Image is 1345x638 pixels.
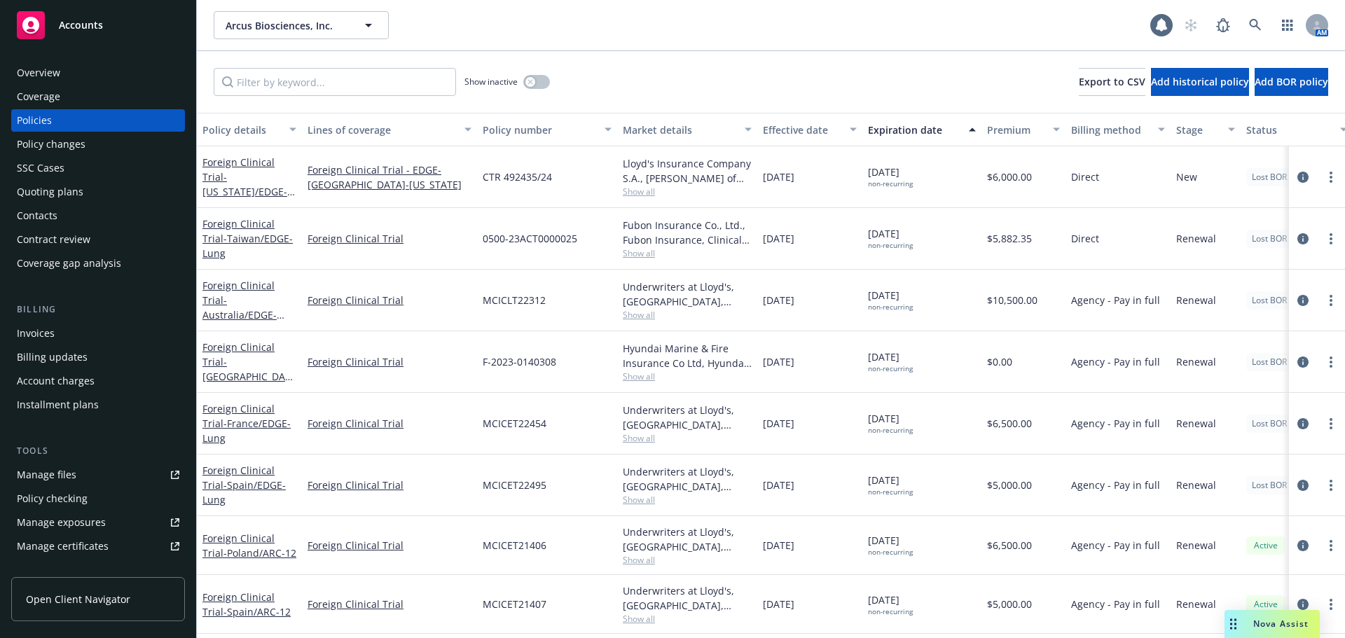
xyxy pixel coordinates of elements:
span: Agency - Pay in full [1071,597,1160,611]
span: - [GEOGRAPHIC_DATA]/EDGE-Lung [202,355,293,398]
a: Contacts [11,204,185,227]
span: Add historical policy [1151,75,1249,88]
button: Effective date [757,113,862,146]
span: Active [1252,539,1280,552]
a: Quoting plans [11,181,185,203]
span: - Taiwan/EDGE-Lung [202,232,293,260]
button: Add historical policy [1151,68,1249,96]
button: Stage [1171,113,1241,146]
a: Policy checking [11,487,185,510]
button: Add BOR policy [1255,68,1328,96]
div: Stage [1176,123,1220,137]
a: Foreign Clinical Trial [202,532,296,560]
div: Coverage [17,85,60,108]
span: [DATE] [763,478,794,492]
a: more [1323,415,1339,432]
span: Renewal [1176,354,1216,369]
a: circleInformation [1295,354,1311,370]
span: $6,000.00 [987,169,1032,184]
a: Accounts [11,6,185,45]
span: Nova Assist [1253,618,1309,630]
span: Accounts [59,20,103,31]
a: Account charges [11,370,185,392]
div: Billing [11,303,185,317]
a: more [1323,354,1339,370]
span: Show inactive [464,76,518,88]
div: non-recurring [868,179,913,188]
a: Foreign Clinical Trial [308,478,471,492]
span: [DATE] [763,538,794,553]
span: Show all [623,494,752,506]
a: SSC Cases [11,157,185,179]
span: Add BOR policy [1255,75,1328,88]
span: Agency - Pay in full [1071,293,1160,307]
div: Underwriters at Lloyd's, [GEOGRAPHIC_DATA], [PERSON_NAME] of [GEOGRAPHIC_DATA], Clinical Trials I... [623,525,752,554]
span: $5,882.35 [987,231,1032,246]
a: more [1323,230,1339,247]
span: [DATE] [868,226,913,250]
span: MCICET21406 [483,538,546,553]
span: - [US_STATE]/EDGE-Lung [202,170,295,213]
span: [DATE] [868,288,913,312]
div: Drag to move [1225,610,1242,638]
span: Renewal [1176,293,1216,307]
span: [DATE] [763,597,794,611]
div: Contract review [17,228,90,251]
div: Installment plans [17,394,99,416]
a: more [1323,596,1339,613]
span: Renewal [1176,538,1216,553]
div: Underwriters at Lloyd's, [GEOGRAPHIC_DATA], [PERSON_NAME] of [GEOGRAPHIC_DATA], Clinical Trials I... [623,464,752,494]
div: Manage claims [17,559,88,581]
span: [DATE] [868,592,913,616]
div: SSC Cases [17,157,64,179]
span: Show all [623,247,752,259]
span: Renewal [1176,416,1216,431]
span: Lost BOR [1252,294,1287,307]
div: Policy details [202,123,281,137]
span: [DATE] [868,165,913,188]
div: Policies [17,109,52,132]
div: Billing method [1071,123,1150,137]
div: Fubon Insurance Co., Ltd., Fubon Insurance, Clinical Trials Insurance Services Limited (CTIS) [623,218,752,247]
button: Lines of coverage [302,113,477,146]
button: Export to CSV [1079,68,1145,96]
button: Premium [981,113,1065,146]
div: Underwriters at Lloyd's, [GEOGRAPHIC_DATA], [PERSON_NAME] of [GEOGRAPHIC_DATA], Clinical Trials I... [623,279,752,309]
span: CTR 492435/24 [483,169,552,184]
span: $10,500.00 [987,293,1037,307]
a: Foreign Clinical Trial [202,279,277,336]
span: [DATE] [763,416,794,431]
span: 0500-23ACT0000025 [483,231,577,246]
span: Export to CSV [1079,75,1145,88]
span: - Spain/EDGE-Lung [202,478,286,506]
a: Contract review [11,228,185,251]
a: Report a Bug [1209,11,1237,39]
span: Active [1252,598,1280,611]
span: $0.00 [987,354,1012,369]
div: non-recurring [868,426,913,435]
span: Show all [623,370,752,382]
span: - Spain/ARC-12 [223,605,291,618]
span: Show all [623,432,752,444]
span: - Poland/ARC-12 [223,546,296,560]
a: Coverage [11,85,185,108]
span: Lost BOR [1252,479,1287,492]
a: Foreign Clinical Trial [202,402,291,445]
span: Show all [623,186,752,197]
a: more [1323,477,1339,494]
span: [DATE] [763,354,794,369]
a: more [1323,169,1339,186]
a: Foreign Clinical Trial [308,293,471,307]
a: more [1323,537,1339,554]
a: circleInformation [1295,230,1311,247]
button: Arcus Biosciences, Inc. [214,11,389,39]
span: Agency - Pay in full [1071,478,1160,492]
span: [DATE] [763,231,794,246]
div: Invoices [17,322,55,345]
a: circleInformation [1295,537,1311,554]
span: Arcus Biosciences, Inc. [226,18,347,33]
div: Underwriters at Lloyd's, [GEOGRAPHIC_DATA], [PERSON_NAME] of [GEOGRAPHIC_DATA], Clinical Trials I... [623,583,752,613]
a: Manage exposures [11,511,185,534]
a: Foreign Clinical Trial [202,590,291,618]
